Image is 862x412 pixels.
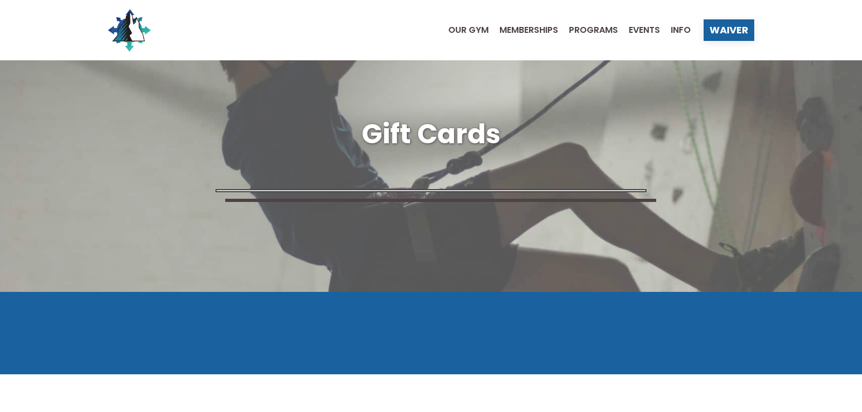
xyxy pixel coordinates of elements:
a: Programs [558,26,618,34]
img: North Wall Logo [108,9,151,52]
a: Memberships [489,26,558,34]
span: Info [671,26,691,34]
span: Events [629,26,660,34]
a: Waiver [704,19,754,41]
a: Info [660,26,691,34]
span: Waiver [710,25,748,35]
a: Our Gym [437,26,489,34]
span: Our Gym [448,26,489,34]
span: Programs [569,26,618,34]
span: Memberships [499,26,558,34]
a: Events [618,26,660,34]
h1: Gift Cards [108,115,754,153]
